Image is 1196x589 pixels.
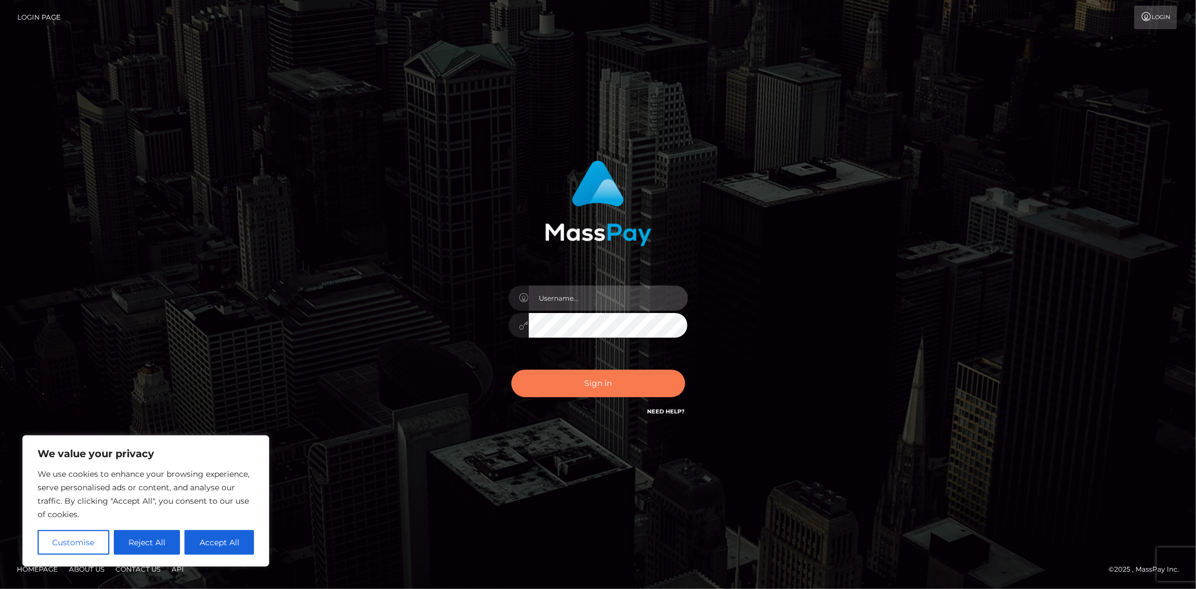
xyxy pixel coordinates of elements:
a: API [167,560,188,578]
button: Reject All [114,530,181,555]
input: Username... [529,286,688,311]
button: Sign in [511,370,685,397]
a: Contact Us [111,560,165,578]
p: We value your privacy [38,447,254,461]
button: Accept All [184,530,254,555]
img: MassPay Login [545,160,652,246]
a: About Us [64,560,109,578]
div: © 2025 , MassPay Inc. [1109,563,1188,576]
a: Homepage [12,560,62,578]
a: Need Help? [648,408,685,415]
a: Login [1134,6,1177,29]
a: Login Page [17,6,61,29]
button: Customise [38,530,109,555]
p: We use cookies to enhance your browsing experience, serve personalised ads or content, and analys... [38,467,254,521]
div: We value your privacy [22,435,269,567]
